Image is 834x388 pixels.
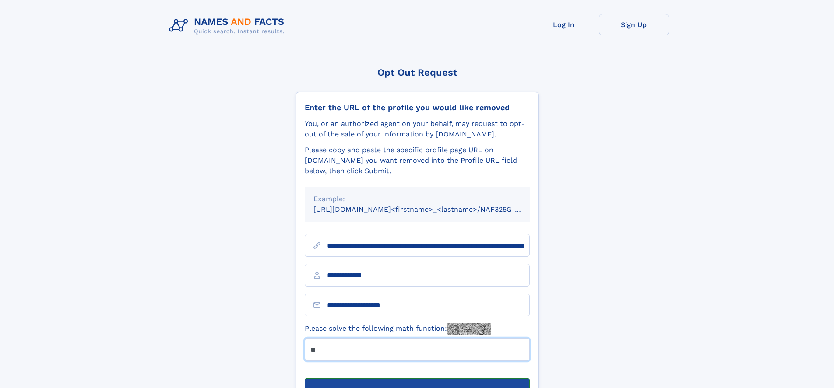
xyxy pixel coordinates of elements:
div: Example: [313,194,521,204]
a: Log In [529,14,599,35]
label: Please solve the following math function: [305,323,491,335]
div: Please copy and paste the specific profile page URL on [DOMAIN_NAME] you want removed into the Pr... [305,145,530,176]
small: [URL][DOMAIN_NAME]<firstname>_<lastname>/NAF325G-xxxxxxxx [313,205,546,213]
div: Opt Out Request [296,67,539,78]
div: You, or an authorized agent on your behalf, may request to opt-out of the sale of your informatio... [305,119,530,140]
a: Sign Up [599,14,669,35]
img: Logo Names and Facts [165,14,292,38]
div: Enter the URL of the profile you would like removed [305,103,530,112]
